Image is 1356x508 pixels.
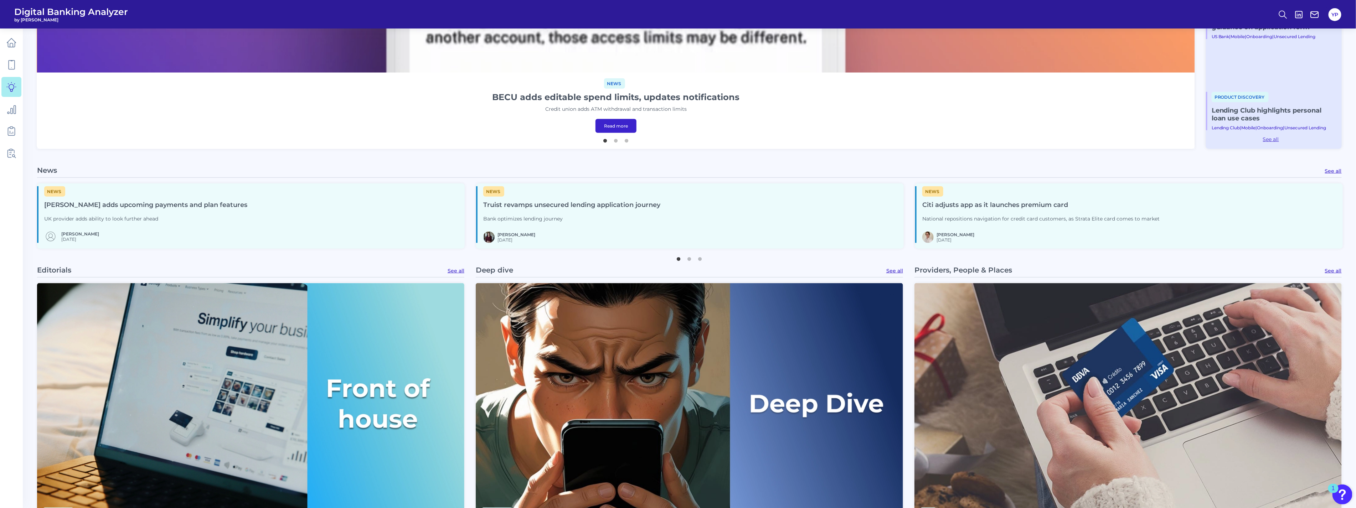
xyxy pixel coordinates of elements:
span: | [1229,34,1231,39]
a: See all [1206,136,1336,142]
h1: BECU adds editable spend limits, updates notifications [493,92,740,103]
a: Onboarding [1257,125,1283,130]
span: | [1245,34,1247,39]
img: RNFetchBlobTmp_0b8yx2vy2p867rz195sbp4h.png [483,232,495,243]
a: Mobile [1242,125,1256,130]
p: National repositions navigation for credit card customers, as Strata Elite card comes to market [922,215,1160,223]
span: [DATE] [497,237,535,243]
button: YP [1329,8,1341,21]
a: Onboarding [1247,34,1273,39]
a: Lending Club highlights personal loan use cases [1212,107,1336,122]
a: See all [1325,168,1342,174]
span: by [PERSON_NAME] [14,17,128,22]
span: | [1256,125,1257,130]
span: News [44,186,65,197]
a: News [922,188,943,195]
span: | [1273,34,1274,39]
h4: Citi adjusts app as it launches premium card [922,201,1160,209]
a: News [483,188,504,195]
span: | [1240,125,1242,130]
a: Product discovery [1212,94,1269,100]
a: See all [448,268,464,274]
button: 3 [623,135,630,142]
a: News [604,80,625,87]
p: UK provider adds ability to look further ahead [44,215,247,223]
a: See all [886,268,903,274]
button: 3 [697,254,704,261]
a: Mobile [1231,34,1245,39]
button: Open Resource Center, 1 new notification [1332,484,1352,504]
a: Read more [595,119,636,133]
p: Providers, People & Places [914,266,1012,274]
button: 2 [686,254,693,261]
a: Unsecured Lending [1285,125,1326,130]
a: [PERSON_NAME] [497,232,535,237]
div: 1 [1332,488,1335,498]
h4: [PERSON_NAME] adds upcoming payments and plan features [44,201,247,209]
button: 1 [602,135,609,142]
p: Deep dive [476,266,513,274]
img: MIchael McCaw [922,232,934,243]
span: News [483,186,504,197]
a: [PERSON_NAME] [937,232,974,237]
p: Editorials [37,266,71,274]
a: Unsecured Lending [1274,34,1316,39]
span: News [604,78,625,89]
a: See all [1325,268,1342,274]
a: [PERSON_NAME] [61,231,99,237]
p: News [37,166,57,175]
span: [DATE] [61,237,99,242]
span: News [922,186,943,197]
button: 2 [612,135,619,142]
span: Digital Banking Analyzer [14,6,128,17]
span: Product discovery [1212,92,1269,102]
a: Lending Club [1212,125,1240,130]
h4: Truist revamps unsecured lending application journey [483,201,660,209]
a: News [44,188,65,195]
a: US Bank [1212,34,1229,39]
span: [DATE] [937,237,974,243]
p: Credit union adds ATM withdrawal and transaction limits [545,105,687,113]
button: 1 [675,254,682,261]
span: | [1283,125,1285,130]
p: Bank optimizes lending journey [483,215,660,223]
